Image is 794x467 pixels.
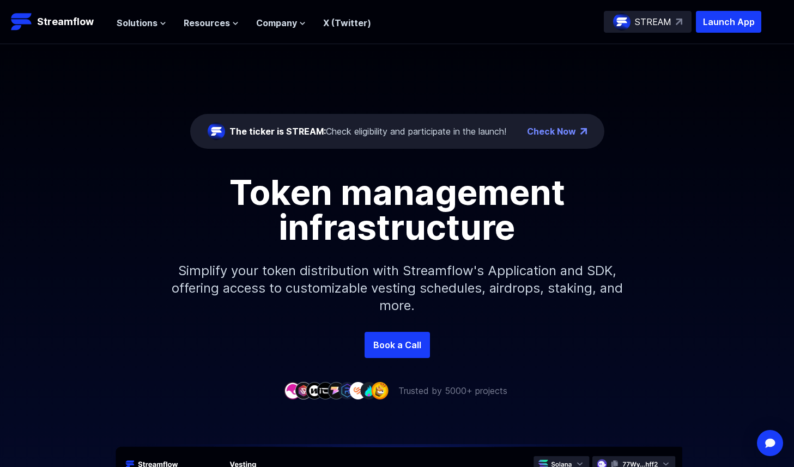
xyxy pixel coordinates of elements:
[256,16,297,29] span: Company
[317,382,334,399] img: company-4
[323,17,371,28] a: X (Twitter)
[306,382,323,399] img: company-3
[604,11,692,33] a: STREAM
[11,11,106,33] a: Streamflow
[163,245,632,332] p: Simplify your token distribution with Streamflow's Application and SDK, offering access to custom...
[398,384,507,397] p: Trusted by 5000+ projects
[527,125,576,138] a: Check Now
[184,16,239,29] button: Resources
[613,13,631,31] img: streamflow-logo-circle.png
[184,16,230,29] span: Resources
[256,16,306,29] button: Company
[295,382,312,399] img: company-2
[37,14,94,29] p: Streamflow
[635,15,671,28] p: STREAM
[208,123,225,140] img: streamflow-logo-circle.png
[229,125,506,138] div: Check eligibility and participate in the launch!
[328,382,345,399] img: company-5
[349,382,367,399] img: company-7
[360,382,378,399] img: company-8
[229,126,326,137] span: The ticker is STREAM:
[365,332,430,358] a: Book a Call
[117,16,166,29] button: Solutions
[757,430,783,456] div: Open Intercom Messenger
[676,19,682,25] img: top-right-arrow.svg
[284,382,301,399] img: company-1
[580,128,587,135] img: top-right-arrow.png
[117,16,157,29] span: Solutions
[696,11,761,33] button: Launch App
[11,11,33,33] img: Streamflow Logo
[338,382,356,399] img: company-6
[371,382,389,399] img: company-9
[152,175,643,245] h1: Token management infrastructure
